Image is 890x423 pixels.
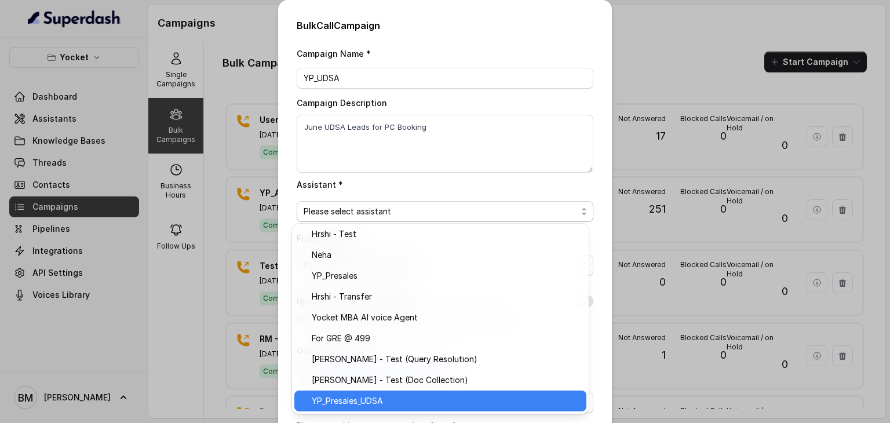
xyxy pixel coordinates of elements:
[312,248,579,262] span: Neha
[312,394,579,408] span: YP_Presales_UDSA
[312,373,579,387] span: [PERSON_NAME] - Test (Doc Collection)
[312,290,579,304] span: Hrshi - Transfer
[312,227,579,241] span: Hrshi - Test
[312,352,579,366] span: [PERSON_NAME] - Test (Query Resolution)
[297,201,593,222] button: Please select assistant
[312,331,579,345] span: For GRE @ 499
[312,269,579,283] span: YP_Presales
[292,224,589,414] div: Please select assistant
[304,205,577,218] span: Please select assistant
[312,311,579,324] span: Yocket MBA AI voice Agent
